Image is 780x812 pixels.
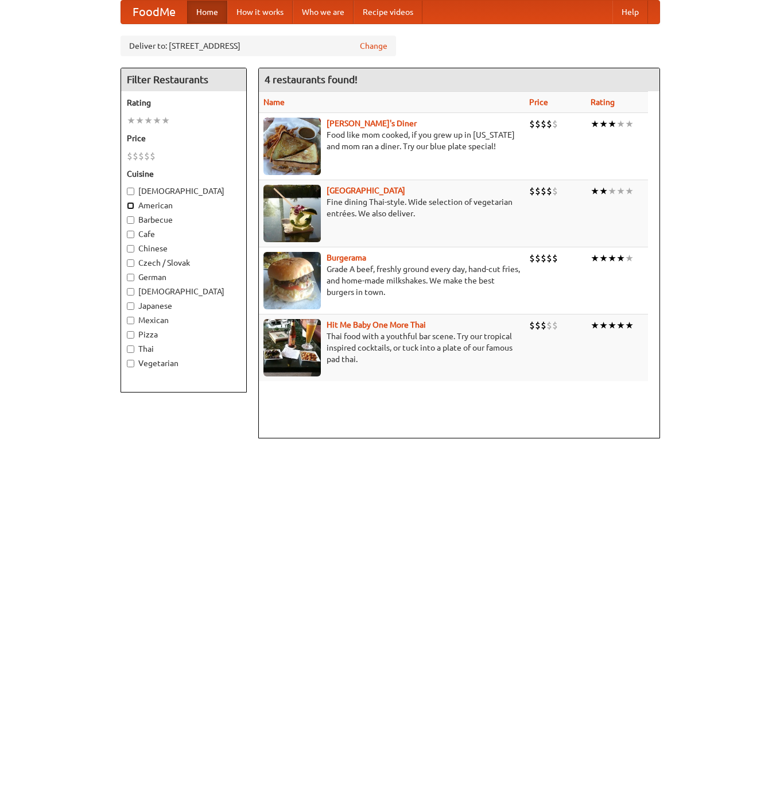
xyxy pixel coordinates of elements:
[552,118,558,130] li: $
[263,196,521,219] p: Fine dining Thai-style. Wide selection of vegetarian entrées. We also deliver.
[608,252,616,265] li: ★
[187,1,227,24] a: Home
[127,345,134,353] input: Thai
[121,68,246,91] h4: Filter Restaurants
[127,302,134,310] input: Japanese
[552,319,558,332] li: $
[127,216,134,224] input: Barbecue
[599,319,608,332] li: ★
[608,185,616,197] li: ★
[625,118,634,130] li: ★
[625,185,634,197] li: ★
[529,185,535,197] li: $
[138,150,144,162] li: $
[541,185,546,197] li: $
[127,288,134,296] input: [DEMOGRAPHIC_DATA]
[144,150,150,162] li: $
[529,319,535,332] li: $
[529,118,535,130] li: $
[327,186,405,195] a: [GEOGRAPHIC_DATA]
[599,185,608,197] li: ★
[546,185,552,197] li: $
[127,343,240,355] label: Thai
[529,98,548,107] a: Price
[265,74,358,85] ng-pluralize: 4 restaurants found!
[127,243,240,254] label: Chinese
[127,300,240,312] label: Japanese
[616,185,625,197] li: ★
[127,314,240,326] label: Mexican
[535,252,541,265] li: $
[293,1,354,24] a: Who we are
[263,319,321,376] img: babythai.jpg
[599,252,608,265] li: ★
[150,150,156,162] li: $
[127,214,240,226] label: Barbecue
[552,252,558,265] li: $
[127,271,240,283] label: German
[608,118,616,130] li: ★
[612,1,648,24] a: Help
[135,114,144,127] li: ★
[127,202,134,209] input: American
[127,358,240,369] label: Vegetarian
[552,185,558,197] li: $
[360,40,387,52] a: Change
[591,252,599,265] li: ★
[127,114,135,127] li: ★
[616,252,625,265] li: ★
[263,118,321,175] img: sallys.jpg
[127,259,134,267] input: Czech / Slovak
[591,118,599,130] li: ★
[354,1,422,24] a: Recipe videos
[599,118,608,130] li: ★
[535,118,541,130] li: $
[127,188,134,195] input: [DEMOGRAPHIC_DATA]
[535,185,541,197] li: $
[327,253,366,262] a: Burgerama
[263,185,321,242] img: satay.jpg
[127,231,134,238] input: Cafe
[529,252,535,265] li: $
[121,1,187,24] a: FoodMe
[127,274,134,281] input: German
[546,319,552,332] li: $
[127,329,240,340] label: Pizza
[127,360,134,367] input: Vegetarian
[546,118,552,130] li: $
[127,200,240,211] label: American
[127,133,240,144] h5: Price
[227,1,293,24] a: How it works
[263,252,321,309] img: burgerama.jpg
[127,286,240,297] label: [DEMOGRAPHIC_DATA]
[127,317,134,324] input: Mexican
[153,114,161,127] li: ★
[263,331,521,365] p: Thai food with a youthful bar scene. Try our tropical inspired cocktails, or tuck into a plate of...
[546,252,552,265] li: $
[161,114,170,127] li: ★
[625,252,634,265] li: ★
[127,245,134,252] input: Chinese
[541,252,546,265] li: $
[327,119,417,128] a: [PERSON_NAME]'s Diner
[127,228,240,240] label: Cafe
[608,319,616,332] li: ★
[127,185,240,197] label: [DEMOGRAPHIC_DATA]
[327,320,426,329] a: Hit Me Baby One More Thai
[541,118,546,130] li: $
[625,319,634,332] li: ★
[591,98,615,107] a: Rating
[127,150,133,162] li: $
[127,257,240,269] label: Czech / Slovak
[616,118,625,130] li: ★
[616,319,625,332] li: ★
[144,114,153,127] li: ★
[263,263,521,298] p: Grade A beef, freshly ground every day, hand-cut fries, and home-made milkshakes. We make the bes...
[263,98,285,107] a: Name
[591,319,599,332] li: ★
[133,150,138,162] li: $
[121,36,396,56] div: Deliver to: [STREET_ADDRESS]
